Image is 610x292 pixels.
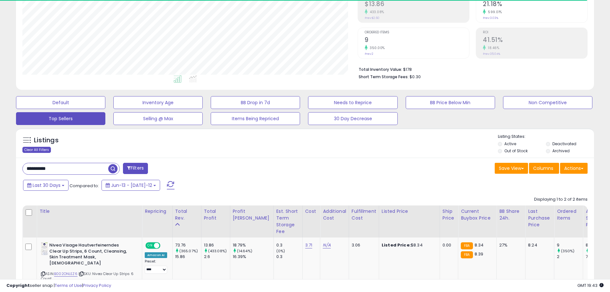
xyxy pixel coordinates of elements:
small: (433.08%) [208,248,227,254]
span: $0.30 [410,74,421,80]
a: Terms of Use [55,282,82,288]
div: 27% [499,242,520,248]
div: 13.86 [204,242,230,248]
span: Jun-13 - [DATE]-12 [111,182,152,188]
div: 18.79% [233,242,273,248]
small: Prev: 35.04% [483,52,500,56]
img: 41udX2ozY7L._SL40_.jpg [41,242,48,255]
small: 350.00% [368,46,385,50]
a: Privacy Policy [83,282,111,288]
div: 2.6 [204,254,230,260]
a: N/A [323,242,330,248]
div: Ship Price [443,208,455,221]
div: Avg Selling Price [586,208,609,228]
label: Archived [552,148,570,154]
div: Title [39,208,139,215]
button: Top Sellers [16,112,105,125]
div: Ordered Items [557,208,580,221]
div: 73.76 [175,242,201,248]
div: 15.86 [175,254,201,260]
button: Last 30 Days [23,180,69,191]
button: Items Being Repriced [211,112,300,125]
div: 0.00 [443,242,453,248]
span: Columns [533,165,553,171]
div: 16.39% [233,254,273,260]
small: FBA [461,242,473,249]
a: 3.71 [305,242,313,248]
span: ON [146,243,154,248]
small: (14.64%) [237,248,252,254]
div: Preset: [145,259,167,274]
span: Compared to: [69,183,99,189]
strong: Copyright [6,282,30,288]
h2: 41.51% [483,36,587,45]
label: Out of Stock [504,148,528,154]
button: Filters [123,163,148,174]
span: OFF [159,243,170,248]
small: 599.01% [486,10,502,14]
span: | SKU: Nivea Clear Up Strips 6 Count [41,271,134,281]
span: 8.34 [475,242,484,248]
div: $8.34 [382,242,435,248]
div: Amazon AI [145,252,167,258]
div: 3.06 [352,242,374,248]
div: Profit [PERSON_NAME] [233,208,271,221]
button: Inventory Age [113,96,203,109]
div: Total Profit [204,208,227,221]
div: Total Rev. [175,208,199,221]
span: 2025-08-12 19:43 GMT [577,282,604,288]
div: Listed Price [382,208,437,215]
h2: 21.18% [483,0,587,9]
h2: $13.86 [365,0,469,9]
li: $178 [359,65,583,73]
div: Clear All Filters [22,147,51,153]
button: Selling @ Max [113,112,203,125]
div: 2 [557,254,583,260]
button: Columns [529,163,559,174]
h2: 9 [365,36,469,45]
button: BB Price Below Min [406,96,495,109]
button: BB Drop in 7d [211,96,300,109]
div: 0.3 [276,254,302,260]
div: BB Share 24h. [499,208,523,221]
small: Prev: 3.03% [483,16,498,20]
button: Default [16,96,105,109]
div: Displaying 1 to 2 of 2 items [534,196,588,203]
div: Cost [305,208,318,215]
button: Needs to Reprice [308,96,397,109]
span: ROI [483,31,587,34]
small: Prev: 2 [365,52,373,56]
small: Prev: $2.60 [365,16,379,20]
span: Ordered Items [365,31,469,34]
div: 8.24 [528,242,549,248]
span: 8.39 [475,251,484,257]
b: Nivea Visage Hautverfeinerndes Clear Up Strips, 6 Count, Cleansing, Skin Treatment Mask, [DEMOGRA... [49,242,127,268]
small: 18.46% [486,46,499,50]
small: FBA [461,251,473,258]
small: (0%) [276,248,285,254]
span: Last 30 Days [33,182,61,188]
div: Repricing [145,208,170,215]
small: (365.07%) [179,248,198,254]
div: 0.3 [276,242,302,248]
p: Listing States: [498,134,594,140]
button: Save View [495,163,528,174]
b: Short Term Storage Fees: [359,74,409,79]
small: (350%) [561,248,574,254]
label: Active [504,141,516,146]
button: Actions [560,163,588,174]
a: B002ONLEZ6 [54,271,77,277]
b: Total Inventory Value: [359,67,402,72]
label: Deactivated [552,141,576,146]
b: Listed Price: [382,242,411,248]
div: seller snap | | [6,283,111,289]
div: Fulfillment Cost [352,208,376,221]
button: Jun-13 - [DATE]-12 [102,180,160,191]
div: Current Buybox Price [461,208,494,221]
div: 9 [557,242,583,248]
div: Additional Cost [323,208,346,221]
button: Non Competitive [503,96,592,109]
div: Est. Short Term Storage Fee [276,208,300,235]
h5: Listings [34,136,59,145]
div: Last Purchase Price [528,208,551,228]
